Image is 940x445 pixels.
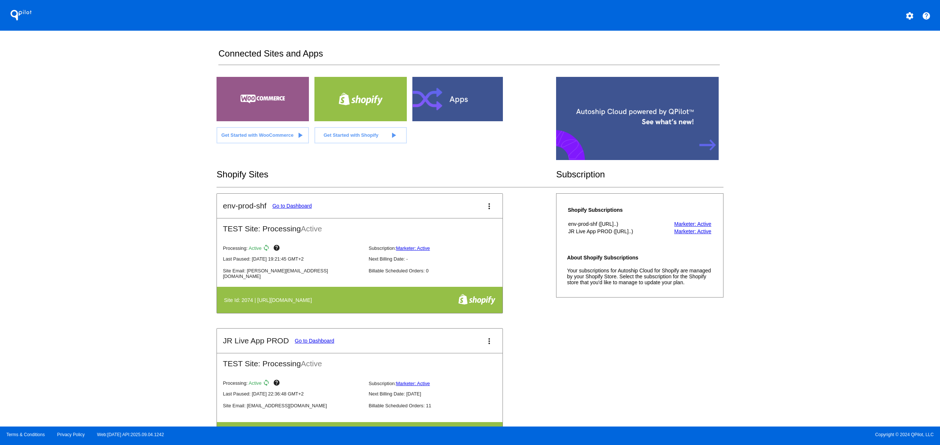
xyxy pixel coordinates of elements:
h2: Subscription [556,169,723,180]
a: Marketer: Active [396,381,430,386]
h4: Site Id: 2074 | [URL][DOMAIN_NAME] [224,297,316,303]
p: Processing: [223,244,362,253]
span: Copyright © 2024 QPilot, LLC [476,432,934,437]
h2: TEST Site: Processing [217,353,503,368]
p: Your subscriptions for Autoship Cloud for Shopify are managed by your Shopify Store. Select the s... [567,268,712,285]
p: Last Paused: [DATE] 19:21:45 GMT+2 [223,256,362,262]
span: Get Started with WooCommerce [221,132,293,138]
p: Subscription: [369,381,508,386]
a: Marketer: Active [396,245,430,251]
a: Go to Dashboard [295,338,334,344]
p: Next Billing Date: - [369,256,508,262]
h2: JR Live App PROD [223,336,289,345]
h1: QPilot [6,8,36,23]
a: Web:[DATE] API:2025.09.04.1242 [97,432,164,437]
a: Privacy Policy [57,432,85,437]
p: Site Email: [EMAIL_ADDRESS][DOMAIN_NAME] [223,403,362,408]
a: Go to Dashboard [272,203,312,209]
mat-icon: more_vert [485,337,494,346]
p: Subscription: [369,245,508,251]
p: Billable Scheduled Orders: 11 [369,403,508,408]
mat-icon: play_arrow [389,131,398,140]
h2: Shopify Sites [217,169,556,180]
span: Get Started with Shopify [324,132,379,138]
mat-icon: sync [263,244,272,253]
p: Processing: [223,379,362,388]
mat-icon: help [922,11,931,20]
h4: Shopify Subscriptions [568,207,659,213]
a: Marketer: Active [674,228,711,234]
p: Last Paused: [DATE] 22:36:48 GMT+2 [223,391,362,397]
mat-icon: help [273,244,282,253]
span: Active [249,381,262,386]
a: Marketer: Active [674,221,711,227]
span: Active [301,224,322,233]
h4: About Shopify Subscriptions [567,255,712,261]
h2: Connected Sites and Apps [218,48,719,65]
span: Active [301,359,322,368]
a: Get Started with Shopify [314,127,407,143]
mat-icon: help [273,379,282,388]
mat-icon: sync [263,379,272,388]
th: JR Live App PROD ([URL]..) [568,228,659,235]
p: Next Billing Date: [DATE] [369,391,508,397]
h2: env-prod-shf [223,201,266,210]
mat-icon: settings [905,11,914,20]
mat-icon: more_vert [485,202,494,211]
mat-icon: play_arrow [296,131,304,140]
p: Site Email: [PERSON_NAME][EMAIL_ADDRESS][DOMAIN_NAME] [223,268,362,279]
h2: TEST Site: Processing [217,218,503,233]
a: Terms & Conditions [6,432,45,437]
a: Get Started with WooCommerce [217,127,309,143]
th: env-prod-shf ([URL]..) [568,221,659,227]
p: Billable Scheduled Orders: 0 [369,268,508,274]
span: Active [249,245,262,251]
img: f8a94bdc-cb89-4d40-bdcd-a0261eff8977 [458,294,495,305]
